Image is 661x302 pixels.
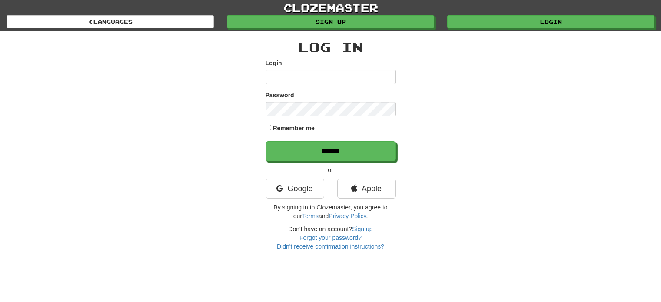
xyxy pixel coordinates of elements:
a: Terms [302,212,319,219]
label: Remember me [272,124,315,133]
label: Login [266,59,282,67]
a: Languages [7,15,214,28]
a: Sign up [352,226,372,232]
p: By signing in to Clozemaster, you agree to our and . [266,203,396,220]
div: Don't have an account? [266,225,396,251]
a: Sign up [227,15,434,28]
h2: Log In [266,40,396,54]
a: Forgot your password? [299,234,362,241]
a: Google [266,179,324,199]
label: Password [266,91,294,100]
a: Login [447,15,654,28]
a: Privacy Policy [329,212,366,219]
p: or [266,166,396,174]
a: Apple [337,179,396,199]
a: Didn't receive confirmation instructions? [277,243,384,250]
